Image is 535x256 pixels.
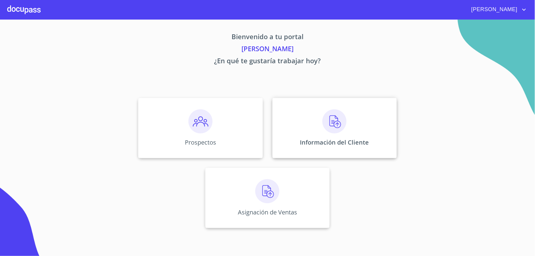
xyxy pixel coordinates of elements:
p: Bienvenido a tu portal [82,32,453,44]
p: Información del Cliente [300,138,369,146]
img: carga.png [255,179,279,203]
span: [PERSON_NAME] [467,5,521,14]
p: Prospectos [185,138,216,146]
img: carga.png [322,109,347,133]
p: Asignación de Ventas [238,208,297,216]
button: account of current user [467,5,528,14]
p: ¿En qué te gustaría trabajar hoy? [82,56,453,68]
p: [PERSON_NAME] [82,44,453,56]
img: prospectos.png [188,109,213,133]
